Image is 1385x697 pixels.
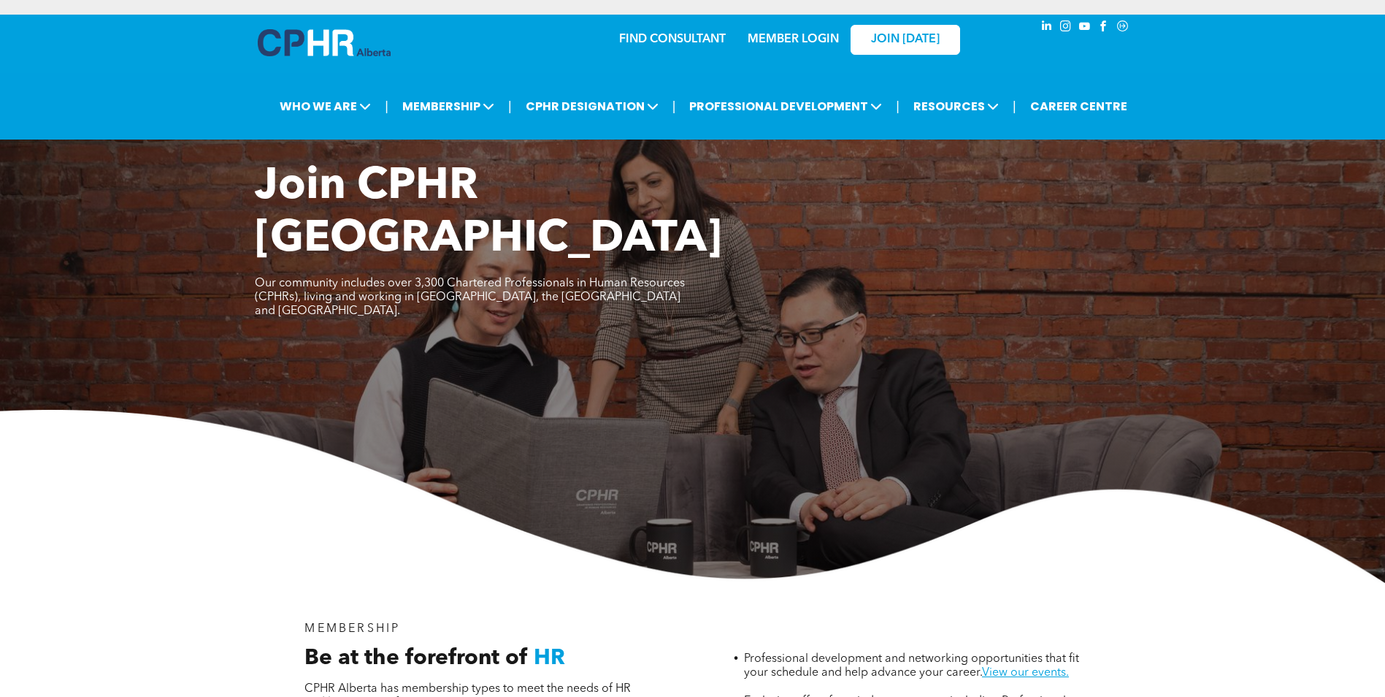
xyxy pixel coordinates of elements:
span: Be at the forefront of [304,647,528,669]
a: JOIN [DATE] [851,25,960,55]
a: linkedin [1039,18,1055,38]
span: HR [534,647,565,669]
span: CPHR DESIGNATION [521,93,663,120]
a: MEMBER LOGIN [748,34,839,45]
span: Join CPHR [GEOGRAPHIC_DATA] [255,165,722,262]
a: CAREER CENTRE [1026,93,1132,120]
span: MEMBERSHIP [398,93,499,120]
span: Our community includes over 3,300 Chartered Professionals in Human Resources (CPHRs), living and ... [255,278,685,317]
li: | [896,91,899,121]
a: instagram [1058,18,1074,38]
span: RESOURCES [909,93,1003,120]
li: | [508,91,512,121]
li: | [385,91,388,121]
li: | [672,91,676,121]
span: PROFESSIONAL DEVELOPMENT [685,93,886,120]
a: Social network [1115,18,1131,38]
span: WHO WE ARE [275,93,375,120]
a: View our events. [982,667,1069,679]
a: youtube [1077,18,1093,38]
span: MEMBERSHIP [304,623,400,635]
a: FIND CONSULTANT [619,34,726,45]
span: JOIN [DATE] [871,33,940,47]
li: | [1013,91,1016,121]
img: A blue and white logo for cp alberta [258,29,391,56]
a: facebook [1096,18,1112,38]
span: Professional development and networking opportunities that fit your schedule and help advance you... [744,653,1079,679]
